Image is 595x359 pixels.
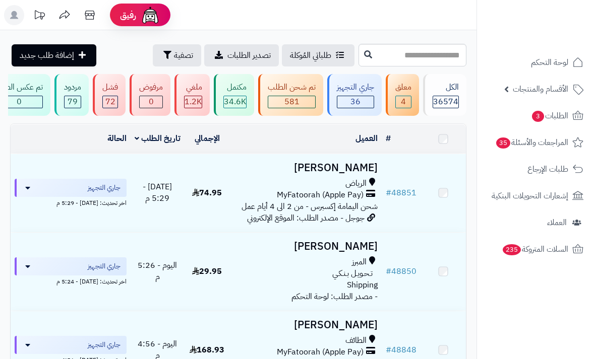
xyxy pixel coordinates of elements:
[355,132,378,145] a: العميل
[421,74,468,116] a: الكل36574
[332,268,373,279] span: تـحـويـل بـنـكـي
[337,96,374,108] span: 36
[192,187,222,199] span: 74.95
[277,189,364,201] span: MyFatoorah (Apple Pay)
[277,346,364,358] span: MyFatoorah (Apple Pay)
[138,259,177,283] span: اليوم - 5:26 م
[386,187,416,199] a: #48851
[27,5,52,28] a: تحديثات المنصة
[139,82,163,93] div: مرفوض
[224,96,246,108] div: 34611
[268,96,315,108] span: 581
[483,157,589,181] a: طلبات الإرجاع
[15,197,127,207] div: اخر تحديث: [DATE] - 5:29 م
[384,74,421,116] a: معلق 4
[185,96,202,108] span: 1.2K
[140,96,162,108] span: 0
[107,132,127,145] a: الحالة
[345,335,367,346] span: الطائف
[174,49,193,61] span: تصفية
[65,96,81,108] span: 79
[88,183,121,193] span: جاري التجهيز
[223,82,247,93] div: مكتمل
[337,82,374,93] div: جاري التجهيز
[386,265,391,277] span: #
[496,137,510,149] span: 35
[492,189,568,203] span: إشعارات التحويلات البنكية
[527,162,568,176] span: طلبات الإرجاع
[52,74,91,116] a: مردود 79
[135,132,181,145] a: تاريخ الطلب
[185,96,202,108] div: 1166
[282,44,354,66] a: طلباتي المُوكلة
[386,344,416,356] a: #48848
[483,50,589,75] a: لوحة التحكم
[143,181,172,204] span: [DATE] - 5:29 م
[483,130,589,155] a: المراجعات والأسئلة35
[195,132,220,145] a: الإجمالي
[230,233,382,311] td: - مصدر الطلب: لوحة التحكم
[140,5,160,25] img: ai-face.png
[526,27,585,48] img: logo-2.png
[503,244,521,255] span: 235
[268,82,316,93] div: تم شحن الطلب
[513,82,568,96] span: الأقسام والمنتجات
[91,74,128,116] a: فشل 72
[547,216,567,230] span: العملاء
[15,275,127,286] div: اخر تحديث: [DATE] - 5:24 م
[190,344,224,356] span: 168.93
[483,237,589,261] a: السلات المتروكة235
[234,319,378,331] h3: [PERSON_NAME]
[153,44,201,66] button: تصفية
[345,178,367,189] span: الرياض
[172,74,212,116] a: ملغي 1.2K
[433,96,458,108] span: 36574
[227,49,271,61] span: تصدير الطلبات
[483,104,589,128] a: الطلبات3
[64,82,81,93] div: مردود
[495,135,568,150] span: المراجعات والأسئلة
[224,96,246,108] span: 34.6K
[234,162,378,174] h3: [PERSON_NAME]
[290,49,331,61] span: طلباتي المُوكلة
[120,9,136,21] span: رفيق
[347,279,378,291] span: Shipping
[531,109,568,123] span: الطلبات
[234,241,378,252] h3: [PERSON_NAME]
[502,242,568,256] span: السلات المتروكة
[386,265,416,277] a: #48850
[88,340,121,350] span: جاري التجهيز
[204,44,279,66] a: تصدير الطلبات
[483,184,589,208] a: إشعارات التحويلات البنكية
[256,74,325,116] a: تم شحن الطلب 581
[352,256,367,268] span: المبرز
[433,82,459,93] div: الكل
[247,212,365,224] span: جوجل - مصدر الطلب: الموقع الإلكتروني
[483,210,589,235] a: العملاء
[395,82,411,93] div: معلق
[386,132,391,145] a: #
[192,265,222,277] span: 29.95
[531,55,568,69] span: لوحة التحكم
[532,111,544,122] span: 3
[103,96,117,108] span: 72
[242,200,378,212] span: شحن اليمامة إكسبرس - من 2 الى 4 أيام عمل
[184,82,202,93] div: ملغي
[396,96,411,108] span: 4
[12,44,96,66] a: إضافة طلب جديد
[212,74,256,116] a: مكتمل 34.6K
[325,74,384,116] a: جاري التجهيز 36
[102,82,118,93] div: فشل
[20,49,74,61] span: إضافة طلب جديد
[128,74,172,116] a: مرفوض 0
[386,187,391,199] span: #
[88,261,121,271] span: جاري التجهيز
[386,344,391,356] span: #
